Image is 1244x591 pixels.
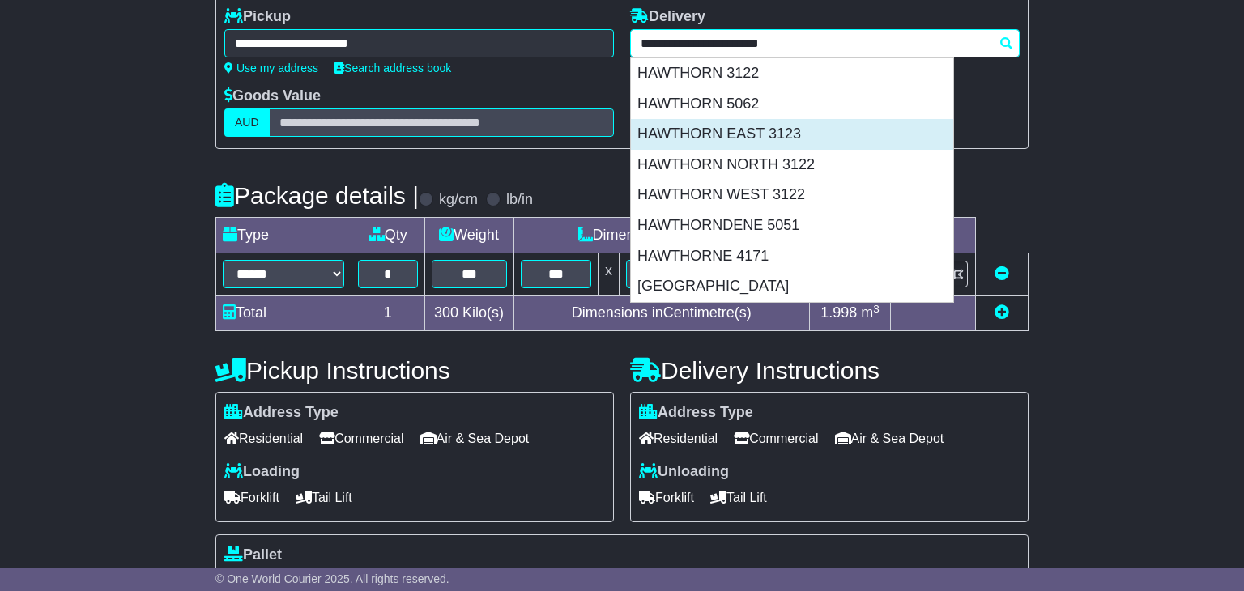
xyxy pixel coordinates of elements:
[599,253,620,295] td: x
[224,546,282,564] label: Pallet
[630,357,1029,384] h4: Delivery Instructions
[224,485,279,510] span: Forklift
[334,62,451,74] a: Search address book
[835,426,944,451] span: Air & Sea Depot
[820,304,857,321] span: 1.998
[710,485,767,510] span: Tail Lift
[631,58,953,89] div: HAWTHORN 3122
[631,241,953,272] div: HAWTHORNE 4171
[224,426,303,451] span: Residential
[631,271,953,302] div: [GEOGRAPHIC_DATA]
[224,8,291,26] label: Pickup
[424,295,513,331] td: Kilo(s)
[861,304,880,321] span: m
[734,426,818,451] span: Commercial
[224,87,321,105] label: Goods Value
[639,463,729,481] label: Unloading
[631,150,953,181] div: HAWTHORN NORTH 3122
[424,218,513,253] td: Weight
[639,426,718,451] span: Residential
[215,182,419,209] h4: Package details |
[631,119,953,150] div: HAWTHORN EAST 3123
[224,404,339,422] label: Address Type
[506,191,533,209] label: lb/in
[216,295,351,331] td: Total
[296,485,352,510] span: Tail Lift
[319,426,403,451] span: Commercial
[631,180,953,210] div: HAWTHORN WEST 3122
[351,295,425,331] td: 1
[434,304,458,321] span: 300
[639,404,753,422] label: Address Type
[631,89,953,120] div: HAWTHORN 5062
[224,463,300,481] label: Loading
[215,572,449,585] span: © One World Courier 2025. All rights reserved.
[215,357,614,384] h4: Pickup Instructions
[631,210,953,241] div: HAWTHORNDENE 5051
[995,266,1009,282] a: Remove this item
[513,295,809,331] td: Dimensions in Centimetre(s)
[351,218,425,253] td: Qty
[639,485,694,510] span: Forklift
[630,8,705,26] label: Delivery
[439,191,478,209] label: kg/cm
[216,218,351,253] td: Type
[873,303,880,315] sup: 3
[224,62,318,74] a: Use my address
[995,304,1009,321] a: Add new item
[420,426,530,451] span: Air & Sea Depot
[224,108,270,137] label: AUD
[513,218,809,253] td: Dimensions (L x W x H)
